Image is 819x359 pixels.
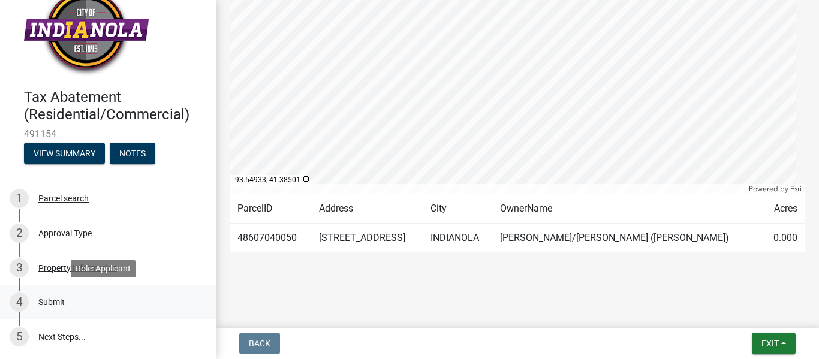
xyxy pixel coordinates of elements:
button: Back [239,333,280,354]
wm-modal-confirm: Summary [24,149,105,159]
button: Exit [752,333,796,354]
td: INDIANOLA [423,224,493,253]
td: 48607040050 [230,224,312,253]
div: 4 [10,292,29,312]
td: [PERSON_NAME]/[PERSON_NAME] ([PERSON_NAME]) [493,224,762,253]
div: 2 [10,224,29,243]
div: Submit [38,298,65,306]
td: Acres [762,194,805,224]
h4: Tax Abatement (Residential/Commercial) [24,89,206,123]
span: Back [249,339,270,348]
div: 1 [10,189,29,208]
a: Esri [790,185,802,193]
div: 5 [10,327,29,346]
div: Approval Type [38,229,92,237]
button: View Summary [24,143,105,164]
td: Address [312,194,423,224]
div: Parcel search [38,194,89,203]
span: 491154 [24,128,192,140]
div: Role: Applicant [71,260,136,277]
div: Property Information [38,264,117,272]
td: [STREET_ADDRESS] [312,224,423,253]
span: Exit [761,339,779,348]
td: 0.000 [762,224,805,253]
td: OwnerName [493,194,762,224]
div: Powered by [746,184,805,194]
div: 3 [10,258,29,277]
button: Notes [110,143,155,164]
td: ParcelID [230,194,312,224]
wm-modal-confirm: Notes [110,149,155,159]
td: City [423,194,493,224]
